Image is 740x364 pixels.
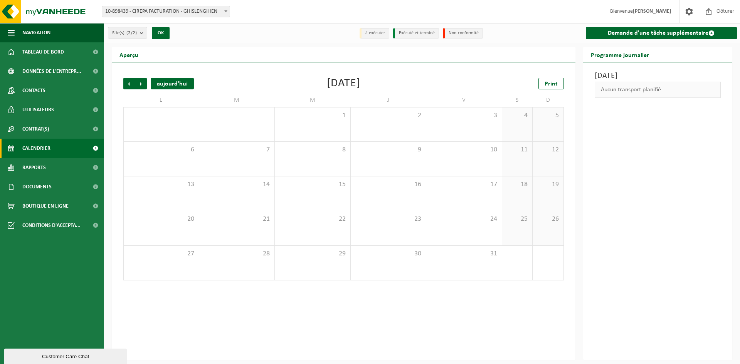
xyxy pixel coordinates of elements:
[151,78,194,89] div: aujourd'hui
[123,93,199,107] td: L
[4,347,129,364] iframe: chat widget
[279,180,346,189] span: 15
[443,28,483,39] li: Non-conformité
[506,215,529,223] span: 25
[538,78,564,89] a: Print
[275,93,351,107] td: M
[633,8,671,14] strong: [PERSON_NAME]
[128,180,195,189] span: 13
[536,180,559,189] span: 19
[128,250,195,258] span: 27
[430,111,498,120] span: 3
[360,28,389,39] li: à exécuter
[545,81,558,87] span: Print
[128,215,195,223] span: 20
[203,146,271,154] span: 7
[22,42,64,62] span: Tableau de bord
[536,146,559,154] span: 12
[351,93,427,107] td: J
[355,111,422,120] span: 2
[203,180,271,189] span: 14
[22,23,50,42] span: Navigation
[108,27,147,39] button: Site(s)(2/2)
[430,250,498,258] span: 31
[533,93,563,107] td: D
[506,146,529,154] span: 11
[355,146,422,154] span: 9
[112,27,137,39] span: Site(s)
[430,215,498,223] span: 24
[430,180,498,189] span: 17
[536,215,559,223] span: 26
[102,6,230,17] span: 10-898439 - CIREPA FACTURATION - GHISLENGHIEN
[279,215,346,223] span: 22
[152,27,170,39] button: OK
[199,93,275,107] td: M
[506,111,529,120] span: 4
[355,250,422,258] span: 30
[128,146,195,154] span: 6
[22,100,54,119] span: Utilisateurs
[355,215,422,223] span: 23
[22,196,69,216] span: Boutique en ligne
[393,28,439,39] li: Exécuté et terminé
[22,139,50,158] span: Calendrier
[327,78,360,89] div: [DATE]
[22,62,81,81] span: Données de l'entrepr...
[126,30,137,35] count: (2/2)
[279,250,346,258] span: 29
[586,27,737,39] a: Demande d'une tâche supplémentaire
[22,158,46,177] span: Rapports
[22,216,81,235] span: Conditions d'accepta...
[22,81,45,100] span: Contacts
[203,250,271,258] span: 28
[279,111,346,120] span: 1
[203,215,271,223] span: 21
[135,78,147,89] span: Suivant
[355,180,422,189] span: 16
[583,47,657,62] h2: Programme journalier
[22,177,52,196] span: Documents
[506,180,529,189] span: 18
[536,111,559,120] span: 5
[22,119,49,139] span: Contrat(s)
[279,146,346,154] span: 8
[595,70,721,82] h3: [DATE]
[123,78,135,89] span: Précédent
[430,146,498,154] span: 10
[595,82,721,98] div: Aucun transport planifié
[112,47,146,62] h2: Aperçu
[502,93,533,107] td: S
[426,93,502,107] td: V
